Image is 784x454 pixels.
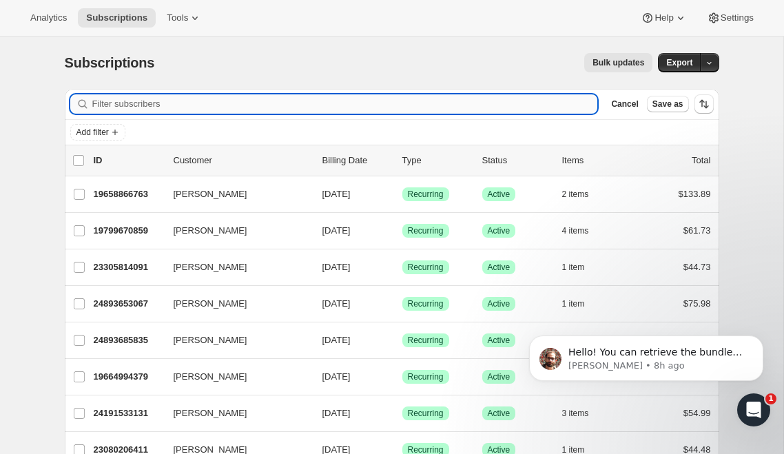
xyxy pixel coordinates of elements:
button: Tools [158,8,210,28]
p: 19658866763 [94,187,163,201]
span: Recurring [408,262,444,273]
p: 24893685835 [94,333,163,347]
p: ID [94,154,163,167]
span: [DATE] [322,225,351,236]
p: Total [692,154,710,167]
span: [DATE] [322,262,351,272]
div: 24893653067[PERSON_NAME][DATE]SuccessRecurringSuccessActive1 item$75.98 [94,294,711,313]
div: 19658866763[PERSON_NAME][DATE]SuccessRecurringSuccessActive2 items$133.89 [94,185,711,204]
button: Bulk updates [584,53,652,72]
span: [PERSON_NAME] [174,370,247,384]
div: 19799670859[PERSON_NAME][DATE]SuccessRecurringSuccessActive4 items$61.73 [94,221,711,240]
span: Recurring [408,225,444,236]
span: Add filter [76,127,109,138]
span: [PERSON_NAME] [174,224,247,238]
span: 1 [765,393,776,404]
span: $44.73 [683,262,711,272]
span: [PERSON_NAME] [174,187,247,201]
span: Settings [721,12,754,23]
span: Active [488,408,510,419]
span: $61.73 [683,225,711,236]
button: Settings [699,8,762,28]
input: Filter subscribers [92,94,598,114]
span: $75.98 [683,298,711,309]
span: Recurring [408,408,444,419]
button: Help [632,8,695,28]
span: Active [488,189,510,200]
button: Save as [647,96,689,112]
button: [PERSON_NAME] [165,329,303,351]
p: 24893653067 [94,297,163,311]
span: [PERSON_NAME] [174,406,247,420]
span: 2 items [562,189,589,200]
span: [DATE] [322,335,351,345]
span: $133.89 [679,189,711,199]
button: [PERSON_NAME] [165,366,303,388]
p: Billing Date [322,154,391,167]
button: 1 item [562,258,600,277]
button: 4 items [562,221,604,240]
span: Subscriptions [86,12,147,23]
button: Sort the results [694,94,714,114]
button: [PERSON_NAME] [165,183,303,205]
div: IDCustomerBilling DateTypeStatusItemsTotal [94,154,711,167]
span: Help [654,12,673,23]
span: Active [488,298,510,309]
button: Add filter [70,124,125,141]
iframe: Intercom live chat [737,393,770,426]
p: 23305814091 [94,260,163,274]
span: [PERSON_NAME] [174,333,247,347]
p: 19799670859 [94,224,163,238]
span: [DATE] [322,189,351,199]
p: 24191533131 [94,406,163,420]
span: 1 item [562,262,585,273]
span: Analytics [30,12,67,23]
span: [PERSON_NAME] [174,260,247,274]
div: 24191533131[PERSON_NAME][DATE]SuccessRecurringSuccessActive3 items$54.99 [94,404,711,423]
div: Type [402,154,471,167]
span: [DATE] [322,408,351,418]
span: Save as [652,99,683,110]
p: Customer [174,154,311,167]
span: Tools [167,12,188,23]
iframe: Intercom notifications message [508,307,784,417]
button: [PERSON_NAME] [165,256,303,278]
span: Recurring [408,298,444,309]
p: 19664994379 [94,370,163,384]
span: Active [488,371,510,382]
button: [PERSON_NAME] [165,220,303,242]
span: [DATE] [322,371,351,382]
button: [PERSON_NAME] [165,293,303,315]
button: Cancel [606,96,643,112]
div: 23305814091[PERSON_NAME][DATE]SuccessRecurringSuccessActive1 item$44.73 [94,258,711,277]
button: Analytics [22,8,75,28]
span: Active [488,262,510,273]
button: 2 items [562,185,604,204]
span: Bulk updates [592,57,644,68]
div: Items [562,154,631,167]
span: [DATE] [322,298,351,309]
div: 24893685835[PERSON_NAME][DATE]SuccessRecurringSuccessActive1 item$75.98 [94,331,711,350]
div: 19664994379[PERSON_NAME][DATE]SuccessRecurringSuccessActive1 item$31.67 [94,367,711,386]
span: 1 item [562,298,585,309]
span: Cancel [611,99,638,110]
span: Export [666,57,692,68]
p: Status [482,154,551,167]
span: Recurring [408,189,444,200]
span: 4 items [562,225,589,236]
span: Recurring [408,371,444,382]
button: Subscriptions [78,8,156,28]
span: Subscriptions [65,55,155,70]
button: 1 item [562,294,600,313]
button: [PERSON_NAME] [165,402,303,424]
button: Export [658,53,701,72]
span: Active [488,225,510,236]
span: [PERSON_NAME] [174,297,247,311]
span: Recurring [408,335,444,346]
span: Active [488,335,510,346]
